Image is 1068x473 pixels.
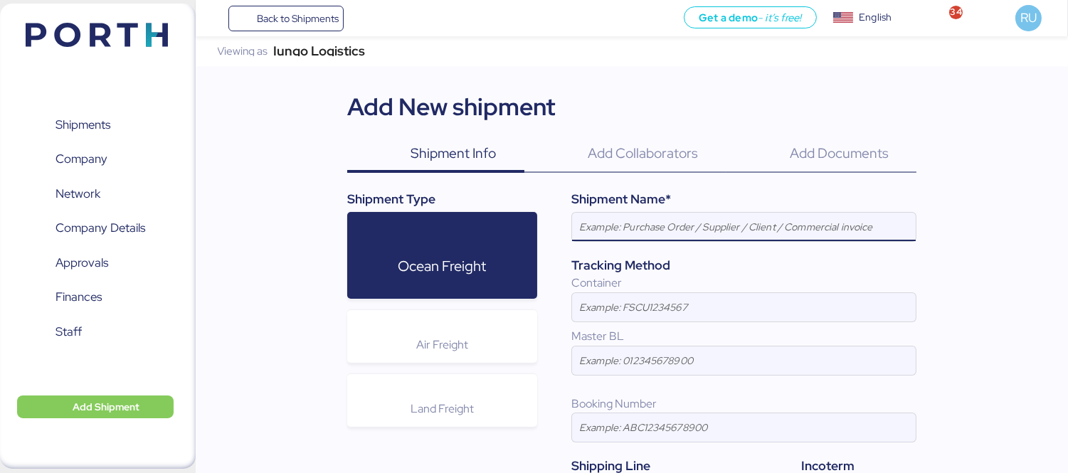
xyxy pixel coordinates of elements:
span: Ocean Freight [398,257,486,275]
input: Example: FSCU1234567 [572,293,916,321]
span: Network [55,184,100,204]
button: Add Shipment [17,395,174,418]
a: Back to Shipments [228,6,344,31]
span: Land Freight [411,401,474,416]
span: Add Documents [790,144,889,162]
span: Staff [55,321,82,342]
span: Booking Number [571,396,657,411]
span: Approvals [55,253,108,273]
span: Shipment Info [411,144,497,162]
div: Viewing as [218,46,268,56]
a: Approvals [9,246,174,279]
span: Shipments [55,115,110,135]
a: Staff [9,315,174,348]
span: Add Collaborators [588,144,698,162]
span: RU [1020,9,1037,27]
input: Example: ABC12345678900 [572,413,916,442]
div: Shipment Name* [571,190,916,208]
span: Add Shipment [73,398,139,415]
span: Container [571,275,622,290]
input: Example: Purchase Order / Supplier / Client / Commercial invoice [572,213,916,241]
a: Network [9,177,174,210]
div: Shipment Type [347,190,537,208]
span: Company [55,149,107,169]
div: Add New shipment [347,89,556,124]
span: Finances [55,287,102,307]
input: Example: 012345678900 [572,346,916,375]
span: Air Freight [416,337,468,352]
button: Menu [204,6,228,31]
div: Tracking Method [571,256,916,275]
span: Master BL [571,329,624,344]
a: Company Details [9,212,174,245]
span: Back to Shipments [257,10,339,27]
a: Finances [9,281,174,314]
a: Company [9,143,174,176]
a: Shipments [9,108,174,141]
span: Company Details [55,218,145,238]
div: English [859,10,892,25]
div: Iungo Logistics [273,46,365,56]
